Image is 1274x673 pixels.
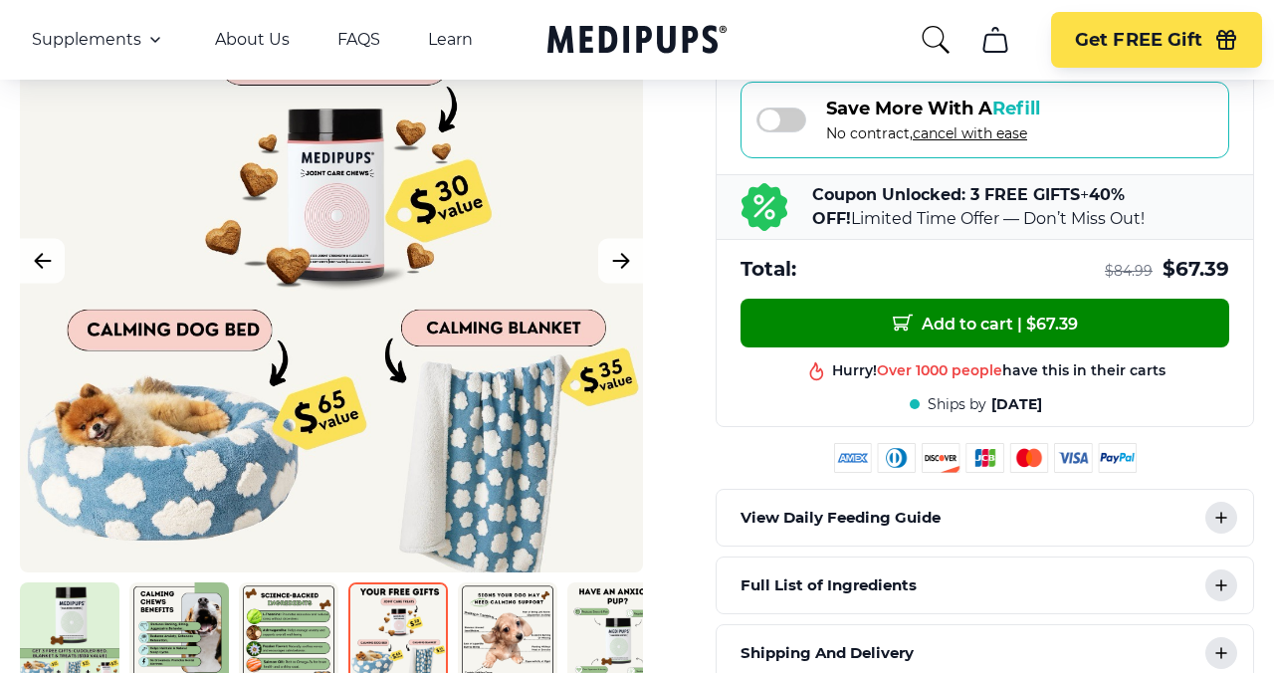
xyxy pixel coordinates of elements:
[741,256,796,283] span: Total:
[598,238,643,283] button: Next Image
[920,24,952,56] button: search
[1105,262,1153,281] span: $ 84.99
[1075,29,1202,52] span: Get FREE Gift
[812,183,1229,231] p: + Limited Time Offer — Don’t Miss Out!
[913,124,1027,142] span: cancel with ease
[337,30,380,50] a: FAQS
[992,98,1040,119] span: Refill
[20,238,65,283] button: Previous Image
[893,313,1078,334] span: Add to cart | $ 67.39
[971,16,1019,64] button: cart
[834,443,1137,473] img: payment methods
[741,506,941,530] p: View Daily Feeding Guide
[741,641,914,665] p: Shipping And Delivery
[826,98,1040,119] span: Save More With A
[741,299,1229,347] button: Add to cart | $67.39
[812,185,1080,204] b: Coupon Unlocked: 3 FREE GIFTS
[32,28,167,52] button: Supplements
[32,30,141,50] span: Supplements
[1051,12,1262,68] button: Get FREE Gift
[547,21,727,62] a: Medipups
[1163,256,1229,283] span: $ 67.39
[928,395,986,414] span: Ships by
[826,124,1040,142] span: No contract,
[741,573,917,597] p: Full List of Ingredients
[428,30,473,50] a: Learn
[877,361,1002,379] span: Over 1000 people
[215,30,290,50] a: About Us
[832,361,1166,380] div: Hurry! have this in their carts
[991,395,1042,414] span: [DATE]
